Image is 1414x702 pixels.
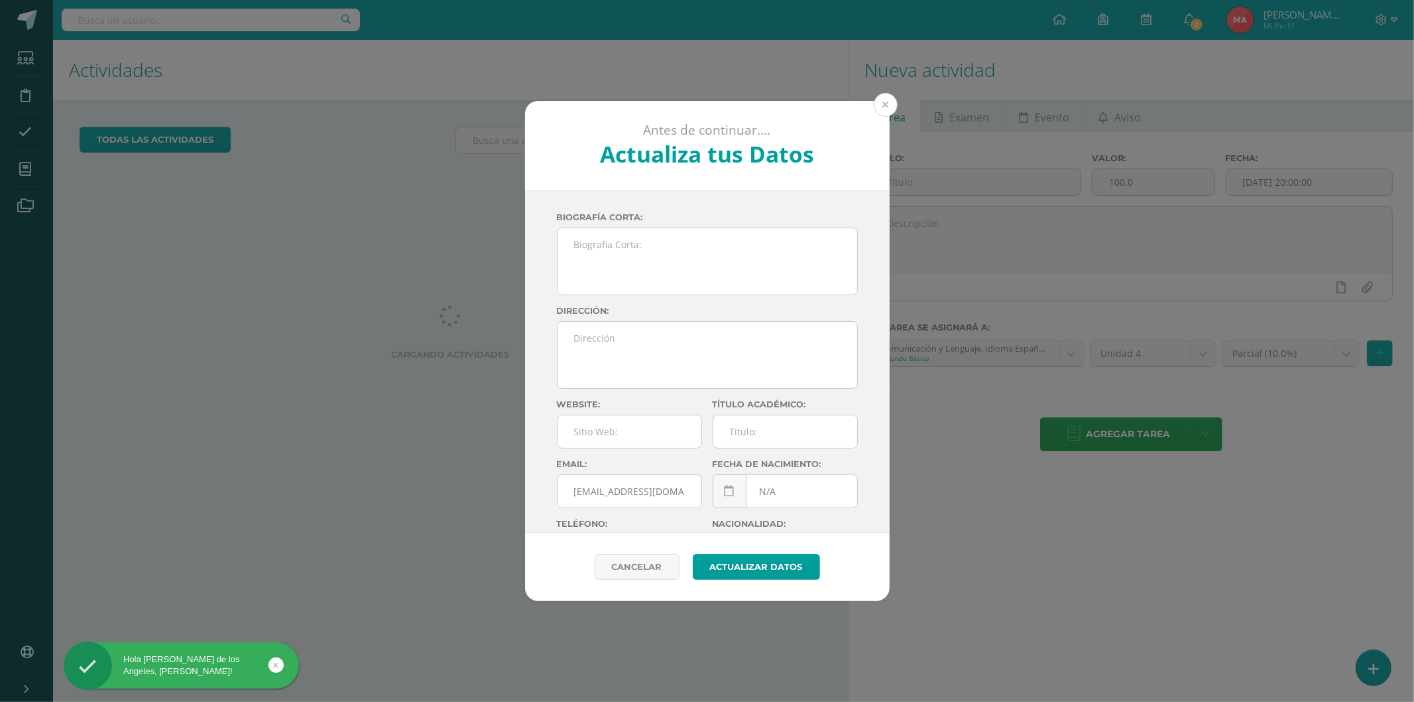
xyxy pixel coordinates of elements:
p: Antes de continuar.... [560,122,854,139]
label: Email: [557,459,702,469]
input: Correo Electronico: [558,475,701,508]
label: Website: [557,399,702,409]
label: Teléfono: [557,519,702,529]
div: Hola [PERSON_NAME] de los Angeles, [PERSON_NAME]! [64,654,299,677]
input: Sitio Web: [558,415,701,448]
button: Actualizar datos [693,554,820,580]
label: Dirección: [557,306,858,316]
input: Fecha de Nacimiento: [713,475,857,508]
label: Nacionalidad: [713,519,858,529]
label: Biografía corta: [557,212,858,222]
label: Fecha de nacimiento: [713,459,858,469]
h2: Actualiza tus Datos [560,139,854,169]
input: Titulo: [713,415,857,448]
a: Cancelar [595,554,679,580]
label: Título académico: [713,399,858,409]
